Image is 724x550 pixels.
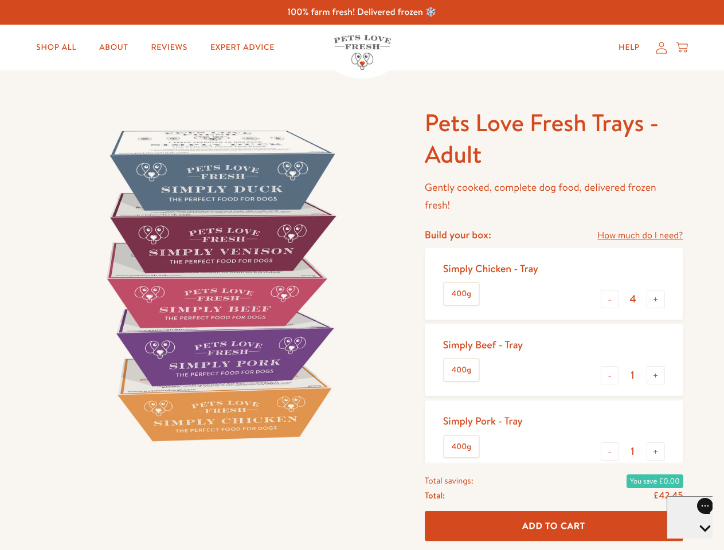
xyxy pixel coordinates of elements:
[647,290,665,308] button: +
[443,262,538,275] div: Simply Chicken - Tray
[425,488,445,503] span: Total:
[334,35,391,70] img: Pets Love Fresh
[444,283,479,305] label: 400g
[444,436,479,458] label: 400g
[609,36,649,59] a: Help
[601,366,619,384] button: -
[142,36,196,59] a: Reviews
[443,414,523,427] div: Simply Pork - Tray
[601,290,619,308] button: -
[597,228,683,243] a: How much do I need?
[201,36,284,59] a: Expert Advice
[667,496,713,539] iframe: Gorgias live chat messenger
[425,228,491,241] h4: Build your box:
[27,36,85,59] a: Shop All
[522,520,585,532] span: Add To Cart
[653,489,683,502] span: £42.45
[601,442,619,461] button: -
[425,473,473,488] span: Total savings:
[444,359,479,381] label: 400g
[425,107,683,170] h1: Pets Love Fresh Trays - Adult
[425,179,683,214] p: Gently cooked, complete dog food, delivered frozen fresh!
[647,442,665,461] button: +
[41,107,397,463] img: Pets Love Fresh Trays - Adult
[425,511,683,541] button: Add To Cart
[647,366,665,384] button: +
[627,474,683,488] span: You save £0.00
[90,36,137,59] a: About
[443,338,523,351] div: Simply Beef - Tray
